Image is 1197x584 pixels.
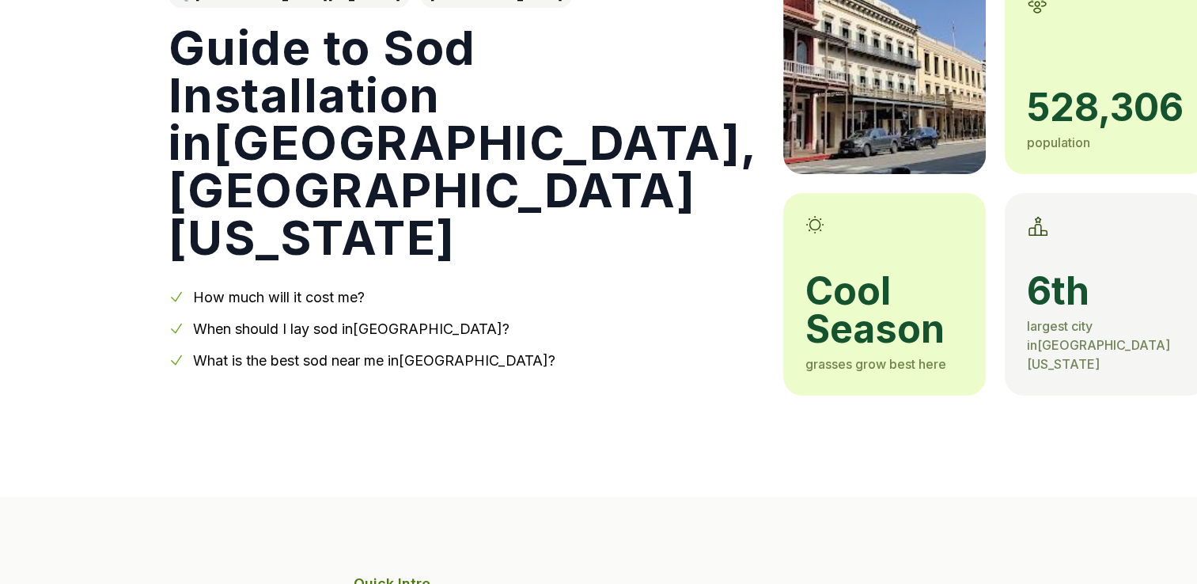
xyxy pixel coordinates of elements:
span: 528,306 [1027,89,1185,127]
a: What is the best sod near me in[GEOGRAPHIC_DATA]? [193,352,555,369]
a: How much will it cost me? [193,289,365,305]
span: grasses grow best here [805,356,946,372]
h1: Guide to Sod Installation in [GEOGRAPHIC_DATA] , [GEOGRAPHIC_DATA][US_STATE] [169,24,758,261]
span: cool season [805,272,964,348]
a: When should I lay sod in[GEOGRAPHIC_DATA]? [193,320,509,337]
span: 6th [1027,272,1185,310]
span: largest city in [GEOGRAPHIC_DATA][US_STATE] [1027,318,1170,372]
span: population [1027,135,1090,150]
